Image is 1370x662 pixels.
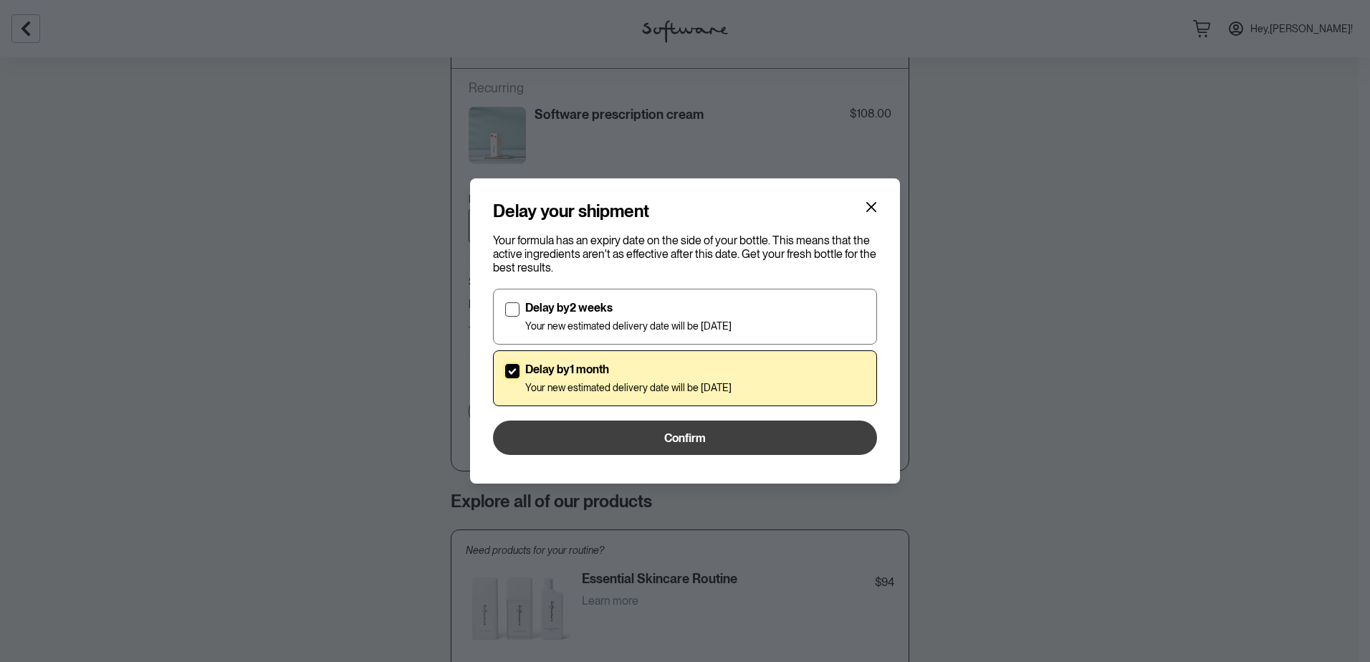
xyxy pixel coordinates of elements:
[664,431,706,445] span: Confirm
[493,421,877,455] button: Confirm
[493,234,877,275] p: Your formula has an expiry date on the side of your bottle. This means that the active ingredient...
[525,301,732,315] p: Delay by 2 weeks
[493,201,649,222] h4: Delay your shipment
[525,320,732,332] p: Your new estimated delivery date will be [DATE]
[525,382,732,394] p: Your new estimated delivery date will be [DATE]
[525,363,732,376] p: Delay by 1 month
[860,196,883,219] button: Close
